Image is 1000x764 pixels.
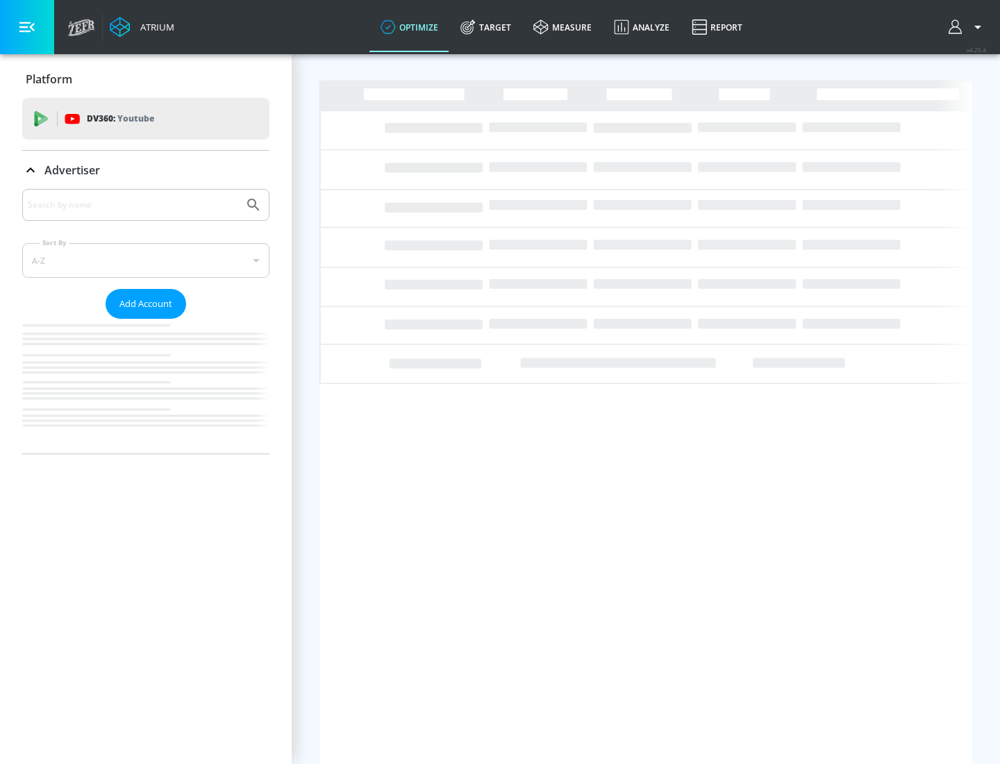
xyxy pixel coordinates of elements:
[22,189,269,454] div: Advertiser
[87,111,154,126] p: DV360:
[22,60,269,99] div: Platform
[22,243,269,278] div: A-Z
[117,111,154,126] p: Youtube
[22,319,269,454] nav: list of Advertiser
[119,296,172,312] span: Add Account
[26,72,72,87] p: Platform
[44,163,100,178] p: Advertiser
[522,2,603,52] a: measure
[603,2,681,52] a: Analyze
[22,151,269,190] div: Advertiser
[681,2,753,52] a: Report
[135,21,174,33] div: Atrium
[40,238,69,247] label: Sort By
[28,196,238,214] input: Search by name
[369,2,449,52] a: optimize
[22,98,269,140] div: DV360: Youtube
[106,289,186,319] button: Add Account
[967,46,986,53] span: v 4.25.4
[110,17,174,38] a: Atrium
[449,2,522,52] a: Target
